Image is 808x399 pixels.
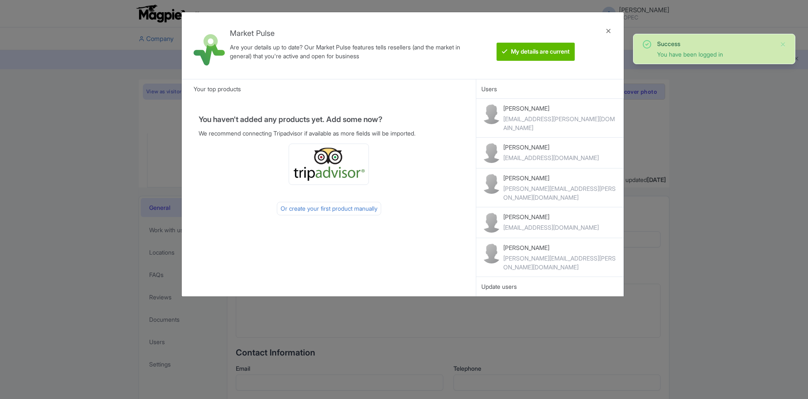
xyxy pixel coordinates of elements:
img: contact-b11cc6e953956a0c50a2f97983291f06.png [481,104,502,124]
div: [EMAIL_ADDRESS][DOMAIN_NAME] [503,223,599,232]
div: Update users [481,282,618,291]
h4: Market Pulse [230,29,472,38]
img: contact-b11cc6e953956a0c50a2f97983291f06.png [481,243,502,263]
btn: My details are current [497,43,575,61]
p: [PERSON_NAME] [503,143,599,152]
p: [PERSON_NAME] [503,174,618,182]
div: Your top products [182,79,476,98]
div: Or create your first product manually [277,202,381,215]
h4: You haven't added any products yet. Add some now? [199,115,459,124]
div: Success [657,39,773,48]
p: [PERSON_NAME] [503,243,618,252]
img: contact-b11cc6e953956a0c50a2f97983291f06.png [481,143,502,163]
div: You have been logged in [657,50,773,59]
div: Users [476,79,624,98]
p: We recommend connecting Tripadvisor if available as more fields will be imported. [199,129,459,138]
p: [PERSON_NAME] [503,104,618,113]
div: [PERSON_NAME][EMAIL_ADDRESS][PERSON_NAME][DOMAIN_NAME] [503,184,618,202]
div: Are your details up to date? Our Market Pulse features tells resellers (and the market in general... [230,43,472,60]
div: [EMAIL_ADDRESS][DOMAIN_NAME] [503,153,599,162]
div: [PERSON_NAME][EMAIL_ADDRESS][PERSON_NAME][DOMAIN_NAME] [503,254,618,271]
div: [EMAIL_ADDRESS][PERSON_NAME][DOMAIN_NAME] [503,114,618,132]
img: market_pulse-1-0a5220b3d29e4a0de46fb7534bebe030.svg [194,34,225,65]
img: contact-b11cc6e953956a0c50a2f97983291f06.png [481,174,502,194]
p: [PERSON_NAME] [503,212,599,221]
img: contact-b11cc6e953956a0c50a2f97983291f06.png [481,212,502,233]
img: ta_logo-885a1c64328048f2535e39284ba9d771.png [292,147,365,181]
button: Close [780,39,786,49]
